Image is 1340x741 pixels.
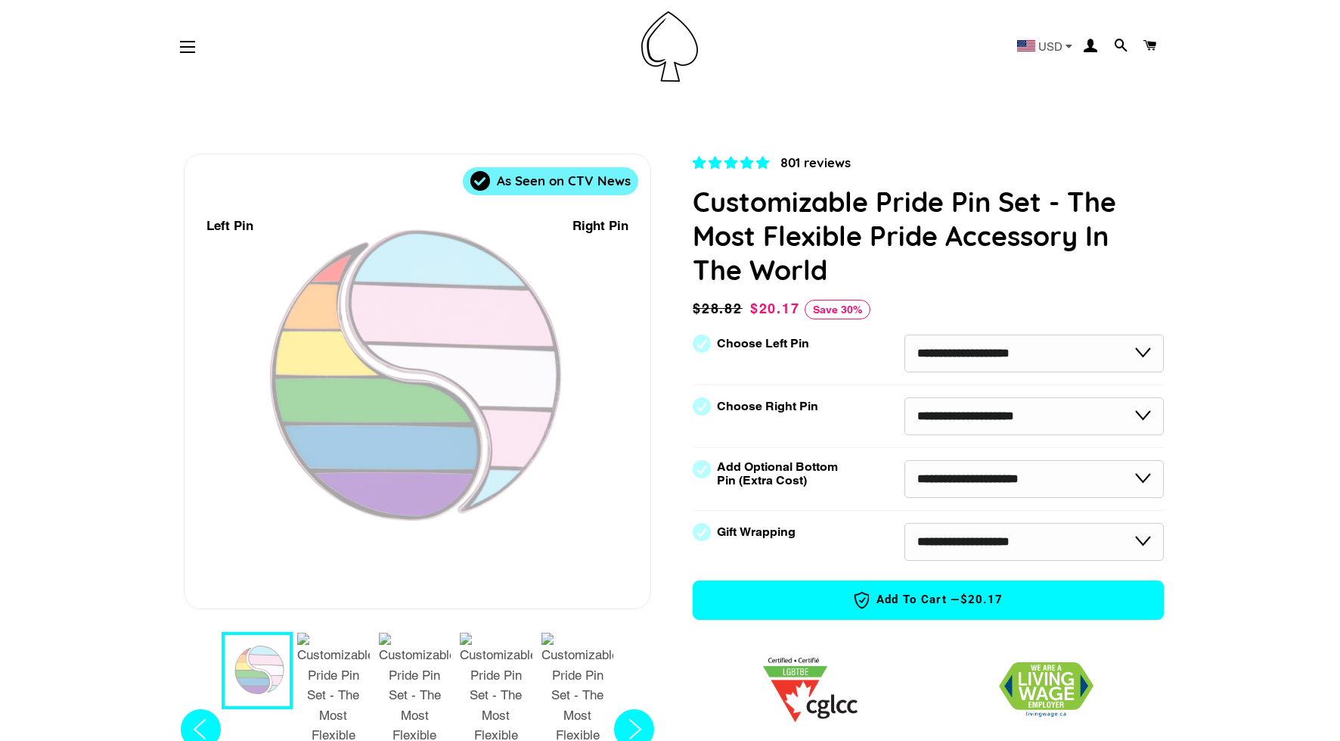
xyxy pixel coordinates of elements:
[222,632,293,709] button: 1 / 7
[185,154,650,609] div: 1 / 7
[572,216,628,236] div: Right Pin
[960,592,1003,608] span: $20.17
[716,590,1140,610] span: Add to Cart —
[693,581,1164,620] button: Add to Cart —$20.17
[780,154,851,170] span: 801 reviews
[750,300,800,316] span: $20.17
[1038,41,1062,52] span: USD
[693,298,746,319] span: $28.82
[717,460,844,487] label: Add Optional Bottom Pin (Extra Cost)
[717,400,818,413] label: Choose Right Pin
[717,525,796,539] label: Gift Wrapping
[693,155,773,170] span: 4.83 stars
[641,11,698,82] img: Pin-Ace
[693,185,1164,287] h1: Customizable Pride Pin Set - The Most Flexible Pride Accessory In The World
[805,300,870,319] span: Save 30%
[999,662,1093,718] img: 1706832627.png
[717,337,809,350] label: Choose Left Pin
[763,658,858,722] img: 1705457225.png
